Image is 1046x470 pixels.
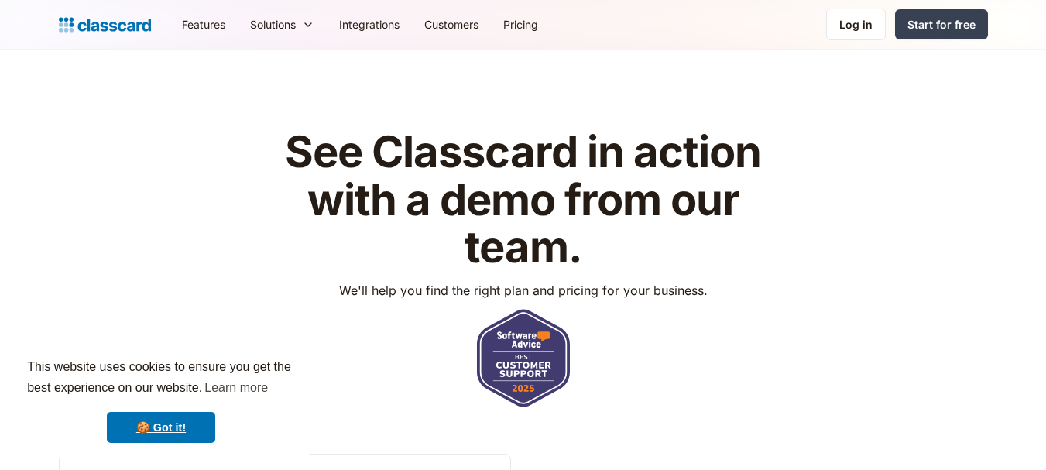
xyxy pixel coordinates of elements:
[238,7,327,42] div: Solutions
[285,125,761,273] strong: See Classcard in action with a demo from our team.
[327,7,412,42] a: Integrations
[339,281,708,300] p: We'll help you find the right plan and pricing for your business.
[170,7,238,42] a: Features
[826,9,886,40] a: Log in
[27,358,295,400] span: This website uses cookies to ensure you get the best experience on our website.
[907,16,976,33] div: Start for free
[202,376,270,400] a: learn more about cookies
[59,14,151,36] a: Logo
[491,7,550,42] a: Pricing
[895,9,988,39] a: Start for free
[12,343,310,458] div: cookieconsent
[107,412,215,443] a: dismiss cookie message
[250,16,296,33] div: Solutions
[839,16,873,33] div: Log in
[412,7,491,42] a: Customers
